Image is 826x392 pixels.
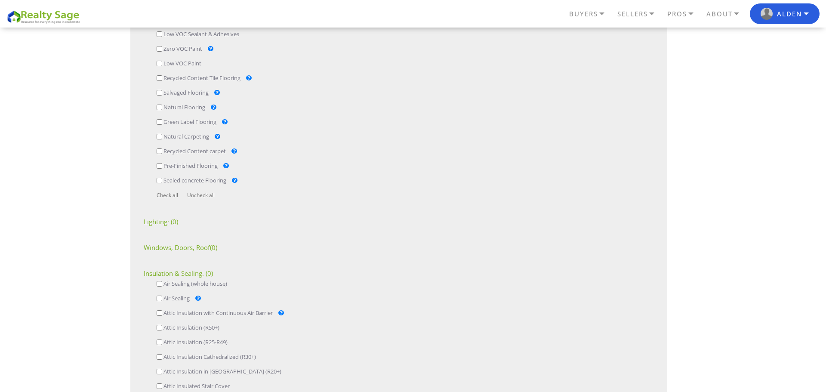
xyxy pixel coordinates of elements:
[163,75,240,81] label: Recycled Content Tile Flooring
[163,163,218,169] label: Pre-Finished Flooring
[615,6,665,22] a: SELLERS
[704,6,750,22] a: ABOUT
[144,242,627,251] div: Windows, Doors, Roof
[761,8,773,20] img: RS user logo
[144,219,169,225] div: Lighting:
[163,105,205,110] label: Natural Flooring
[163,340,228,345] label: Attic Insulation (R25-R49)
[6,9,84,24] img: REALTY SAGE
[163,31,239,37] label: Low VOC Sealant & Adhesives
[171,217,178,226] span: (0)
[163,148,226,154] label: Recycled Content carpet
[163,119,216,125] label: Green Label Flooring
[163,178,226,183] label: Sealed concrete Flooring
[163,325,219,330] label: Attic Insulation (R50+)
[163,310,273,316] label: Attic Insulation with Continuous Air Barrier
[163,369,281,374] label: Attic Insulation in [GEOGRAPHIC_DATA] (R20+)
[163,61,201,66] label: Low VOC Paint
[567,6,615,22] a: BUYERS
[210,243,217,252] span: (0)
[206,269,213,278] span: (0)
[163,281,227,287] label: Air Sealing (whole house)
[163,46,202,52] label: Zero VOC Paint
[665,6,704,22] a: PROS
[163,383,230,389] label: Attic Insulated Stair Cover
[187,191,215,199] a: Uncheck all
[163,134,209,139] label: Natural Carpeting
[157,191,178,199] a: Check all
[163,354,256,360] label: Attic Insulation Cathedralized (R30+)
[163,296,190,301] label: Air Sealing
[750,3,820,24] button: RS user logo Alden
[144,270,204,277] div: Insulation & Sealing:
[163,90,209,96] label: Salvaged Flooring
